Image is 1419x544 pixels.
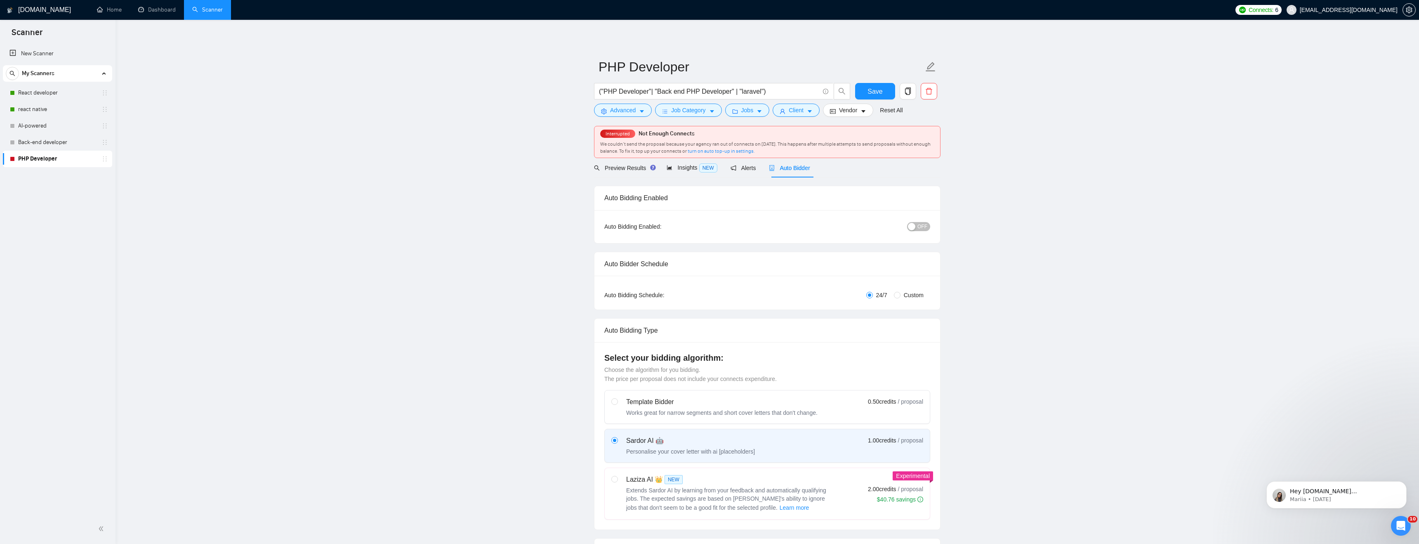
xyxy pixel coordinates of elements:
[780,108,785,114] span: user
[3,45,112,62] li: New Scanner
[741,106,754,115] span: Jobs
[18,118,97,134] a: AI-powered
[823,89,828,94] span: info-circle
[896,473,930,479] span: Experimental
[7,4,13,17] img: logo
[101,156,108,162] span: holder
[98,525,106,533] span: double-left
[594,165,600,171] span: search
[898,485,923,493] span: / proposal
[880,106,903,115] a: Reset All
[1275,5,1278,14] span: 6
[599,86,819,97] input: Search Freelance Jobs...
[769,165,810,171] span: Auto Bidder
[639,108,645,114] span: caret-down
[834,88,850,95] span: search
[732,108,738,114] span: folder
[601,108,607,114] span: setting
[18,101,97,118] a: react native
[3,65,112,167] li: My Scanners
[6,71,19,76] span: search
[5,26,49,44] span: Scanner
[192,6,223,13] a: searchScanner
[9,45,106,62] a: New Scanner
[655,475,663,485] span: 👑
[917,222,927,231] span: OFF
[779,503,810,513] button: Laziza AI NEWExtends Sardor AI by learning from your feedback and automatically qualifying jobs. ...
[594,165,653,171] span: Preview Results
[855,83,895,99] button: Save
[604,252,930,276] div: Auto Bidder Schedule
[1391,516,1411,536] iframe: Intercom live chat
[1289,7,1294,13] span: user
[626,487,826,511] span: Extends Sardor AI by learning from your feedback and automatically qualifying jobs. The expected ...
[626,409,818,417] div: Works great for narrow segments and short cover letters that don't change.
[604,222,713,231] div: Auto Bidding Enabled:
[731,165,756,171] span: Alerts
[604,291,713,300] div: Auto Bidding Schedule:
[603,131,632,137] span: Interrupted
[823,104,873,117] button: idcardVendorcaret-down
[898,436,923,445] span: / proposal
[665,475,683,484] span: NEW
[900,83,916,99] button: copy
[1402,3,1416,17] button: setting
[860,108,866,114] span: caret-down
[807,108,813,114] span: caret-down
[101,123,108,129] span: holder
[699,163,717,173] span: NEW
[830,108,836,114] span: idcard
[6,67,19,80] button: search
[709,108,715,114] span: caret-down
[921,88,937,95] span: delete
[1254,464,1419,522] iframe: Intercom notifications message
[101,90,108,96] span: holder
[18,151,97,167] a: PHP Developer
[868,485,896,494] span: 2.00 credits
[604,352,930,364] h4: Select your bidding algorithm:
[639,130,695,137] span: Not Enough Connects
[877,495,923,504] div: $40.76 savings
[898,397,923,406] span: / proposal
[921,83,937,99] button: delete
[868,436,896,445] span: 1.00 credits
[1402,7,1416,13] a: setting
[610,106,636,115] span: Advanced
[138,6,176,13] a: dashboardDashboard
[599,57,924,77] input: Scanner name...
[688,148,755,154] a: turn on auto top-up in settings.
[18,85,97,101] a: React developer
[667,165,672,170] span: area-chart
[731,165,736,171] span: notification
[769,165,775,171] span: robot
[867,86,882,97] span: Save
[626,475,832,485] div: Laziza AI
[600,141,931,154] span: We couldn’t send the proposal because your agency ran out of connects on [DATE]. This happens aft...
[773,104,820,117] button: userClientcaret-down
[604,319,930,342] div: Auto Bidding Type
[1239,7,1246,13] img: upwork-logo.png
[1249,5,1273,14] span: Connects:
[655,104,721,117] button: barsJob Categorycaret-down
[925,61,936,72] span: edit
[18,134,97,151] a: Back-end developer
[662,108,668,114] span: bars
[1408,516,1417,523] span: 10
[873,291,891,300] span: 24/7
[671,106,705,115] span: Job Category
[725,104,770,117] button: folderJobscaret-down
[626,447,755,456] div: Personalise your cover letter with ai [placeholders]
[789,106,804,115] span: Client
[604,367,777,382] span: Choose the algorithm for you bidding. The price per proposal does not include your connects expen...
[604,186,930,210] div: Auto Bidding Enabled
[667,164,717,171] span: Insights
[868,397,896,406] span: 0.50 credits
[839,106,857,115] span: Vendor
[626,397,818,407] div: Template Bidder
[101,106,108,113] span: holder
